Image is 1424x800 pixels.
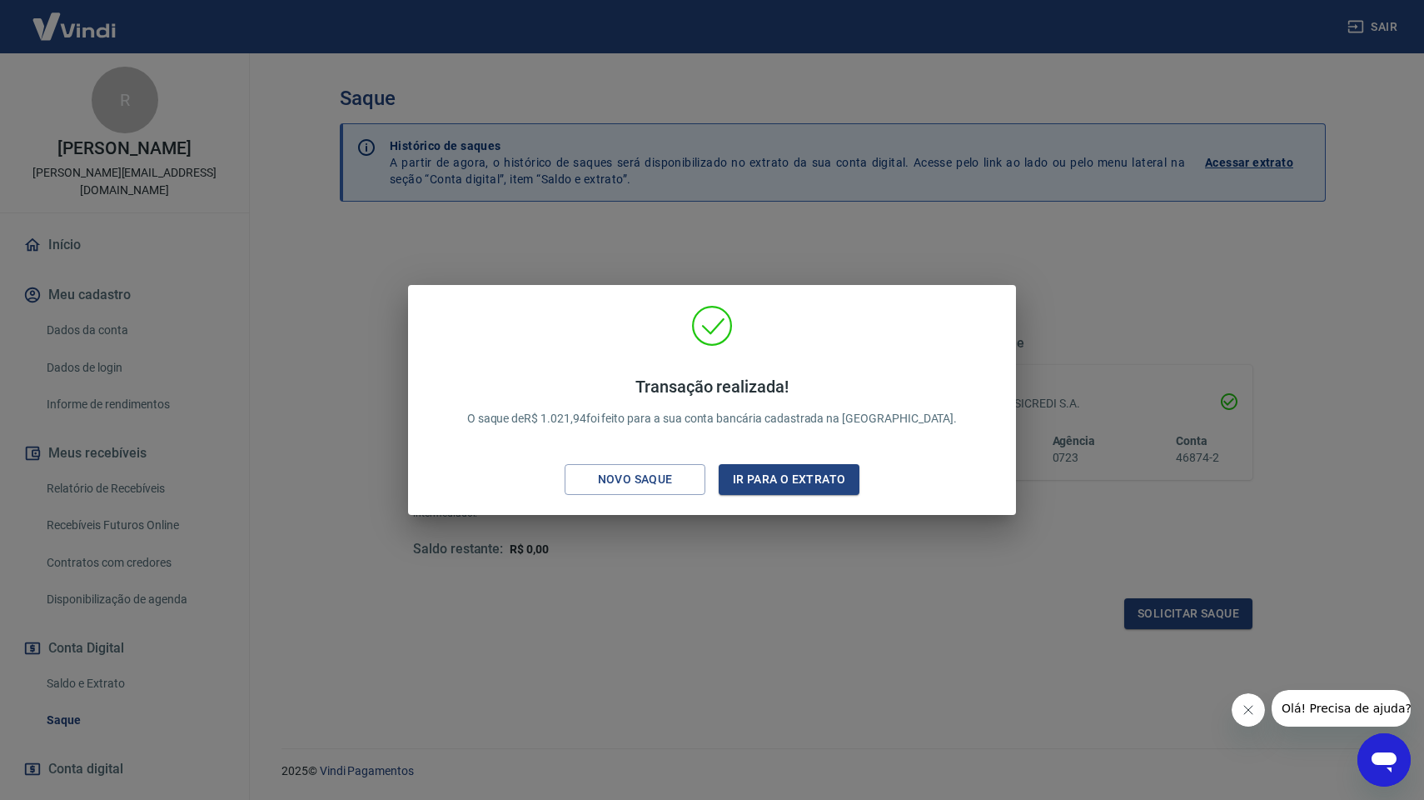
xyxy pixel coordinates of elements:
iframe: Botão para abrir a janela de mensagens [1357,733,1411,787]
iframe: Fechar mensagem [1232,693,1265,727]
span: Olá! Precisa de ajuda? [10,12,140,25]
iframe: Mensagem da empresa [1272,690,1411,727]
button: Novo saque [565,464,705,495]
button: Ir para o extrato [719,464,859,495]
h4: Transação realizada! [467,377,958,397]
div: Novo saque [578,469,693,490]
p: O saque de R$ 1.021,94 foi feito para a sua conta bancária cadastrada na [GEOGRAPHIC_DATA]. [467,377,958,427]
